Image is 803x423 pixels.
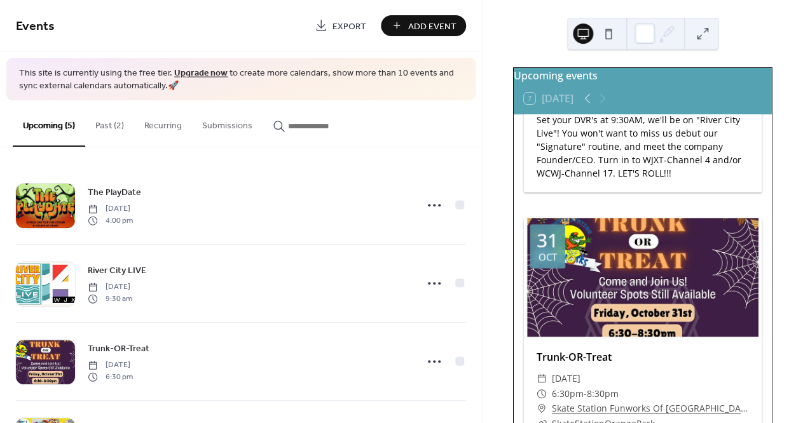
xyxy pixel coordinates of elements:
div: Oct [539,252,557,262]
span: Export [333,20,366,33]
span: [DATE] [552,371,580,386]
span: [DATE] [88,281,132,293]
span: [DATE] [88,203,133,215]
span: River City LIVE [88,264,146,278]
span: The PlayDate [88,186,141,199]
a: Skate Station Funworks Of [GEOGRAPHIC_DATA], [STREET_ADDRESS][PERSON_NAME] [552,401,749,416]
a: Export [305,15,376,36]
div: Set your DVR's at 9:30AM, we'll be on "River City Live"! You won't want to miss us debut our "Sig... [524,113,762,180]
span: 6:30pm [552,386,584,401]
div: ​ [537,386,547,401]
span: [DATE] [88,359,133,371]
button: Add Event [381,15,466,36]
span: Trunk-OR-Treat [88,342,149,356]
button: Past (2) [85,100,134,145]
a: The PlayDate [88,185,141,199]
div: ​ [537,371,547,386]
button: Recurring [134,100,192,145]
a: Trunk-OR-Treat [537,350,612,364]
span: 8:30pm [587,386,619,401]
a: Upgrade now [174,65,228,82]
button: Submissions [192,100,263,145]
span: 9:30 am [88,293,132,304]
span: This site is currently using the free tier. to create more calendars, show more than 10 events an... [19,67,463,92]
div: Upcoming events [514,68,772,83]
div: ​ [537,401,547,416]
span: 4:00 pm [88,215,133,226]
span: Add Event [408,20,456,33]
span: Events [16,14,55,39]
div: 31 [537,231,558,250]
span: 6:30 pm [88,371,133,382]
span: - [584,386,587,401]
a: River City LIVE [88,263,146,278]
a: Trunk-OR-Treat [88,341,149,356]
button: Upcoming (5) [13,100,85,147]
